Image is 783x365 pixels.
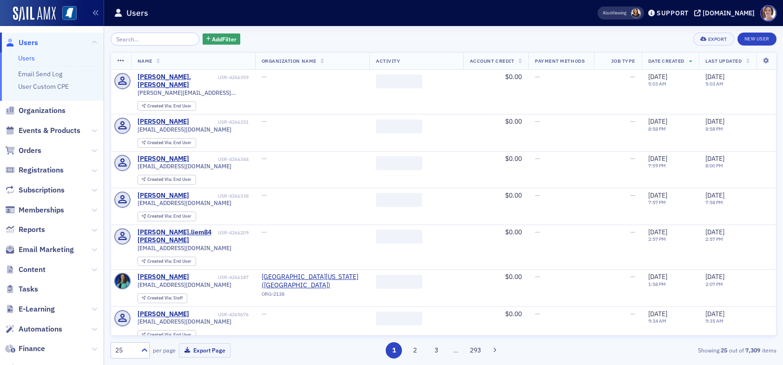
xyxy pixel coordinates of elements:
span: Profile [760,5,776,21]
a: Registrations [5,165,64,175]
span: $0.00 [505,73,522,81]
a: [GEOGRAPHIC_DATA][US_STATE] ([GEOGRAPHIC_DATA]) [262,273,363,289]
span: Automations [19,324,62,334]
a: Finance [5,344,45,354]
div: [PERSON_NAME] [138,118,189,126]
span: Name [138,58,152,64]
div: End User [147,104,191,109]
a: User Custom CPE [18,82,69,91]
span: [DATE] [705,154,724,163]
time: 7:58 PM [705,199,723,206]
span: — [262,191,267,199]
span: Content [19,265,46,275]
button: 1 [386,342,402,358]
span: Created Via : [147,258,173,264]
a: Subscriptions [5,185,65,195]
div: USR-4266359 [218,74,249,80]
a: [PERSON_NAME] [138,155,189,163]
span: Users [19,38,38,48]
span: $0.00 [505,191,522,199]
div: Support [657,9,689,17]
span: Activity [376,58,400,64]
span: … [449,346,462,354]
button: 2 [407,342,423,358]
time: 8:00 PM [705,162,723,169]
div: End User [147,214,191,219]
span: Job Type [611,58,635,64]
span: Email Marketing [19,245,74,255]
img: SailAMX [13,7,56,21]
span: [DATE] [705,73,724,81]
div: End User [147,332,191,338]
img: SailAMX [62,6,77,20]
a: Tasks [5,284,38,294]
button: 293 [467,342,483,358]
span: $0.00 [505,272,522,281]
span: ‌ [376,193,422,207]
a: Email Send Log [18,70,62,78]
span: — [630,73,635,81]
span: — [630,191,635,199]
time: 9:34 AM [648,318,666,324]
div: End User [147,140,191,146]
span: ‌ [376,230,422,244]
a: Reports [5,225,45,235]
span: — [535,117,540,126]
span: — [535,191,540,199]
span: [DATE] [705,228,724,236]
span: [EMAIL_ADDRESS][DOMAIN_NAME] [138,126,231,133]
span: [DATE] [648,310,667,318]
a: Users [18,54,35,62]
span: — [262,228,267,236]
span: — [630,272,635,281]
time: 7:57 PM [648,199,666,206]
span: — [262,117,267,126]
time: 5:03 AM [648,80,666,87]
div: Export [708,37,727,42]
span: [DATE] [648,154,667,163]
span: [DATE] [648,73,667,81]
span: [DATE] [648,272,667,281]
a: [PERSON_NAME].[PERSON_NAME] [138,73,217,89]
div: Created Via: End User [138,212,196,221]
span: — [535,310,540,318]
span: Registrations [19,165,64,175]
a: Content [5,265,46,275]
input: Search… [111,33,199,46]
span: E-Learning [19,304,55,314]
div: USR-4266344 [191,156,249,162]
span: Organizations [19,106,66,116]
div: End User [147,259,191,264]
span: — [535,272,540,281]
span: ‌ [376,156,422,170]
span: Memberships [19,205,64,215]
div: Created Via: End User [138,101,196,111]
span: Subscriptions [19,185,65,195]
span: $0.00 [505,228,522,236]
div: Showing out of items [561,346,776,354]
span: — [262,310,267,318]
span: — [630,310,635,318]
a: New User [737,33,776,46]
div: USR-4266187 [191,274,249,280]
strong: 25 [719,346,729,354]
div: USR-4265676 [191,312,249,318]
time: 7:59 PM [648,162,666,169]
a: [PERSON_NAME] [138,310,189,319]
span: [DATE] [705,117,724,126]
time: 8:58 PM [705,126,723,132]
span: Created Via : [147,176,173,182]
a: Users [5,38,38,48]
div: Created Via: End User [138,257,196,266]
button: AddFilter [203,33,241,45]
span: Created Via : [147,295,173,301]
span: — [262,154,267,163]
span: — [262,73,267,81]
button: [DOMAIN_NAME] [694,10,758,16]
span: [EMAIL_ADDRESS][DOMAIN_NAME] [138,318,231,325]
div: Staff [147,296,183,301]
a: [PERSON_NAME] [138,273,189,281]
